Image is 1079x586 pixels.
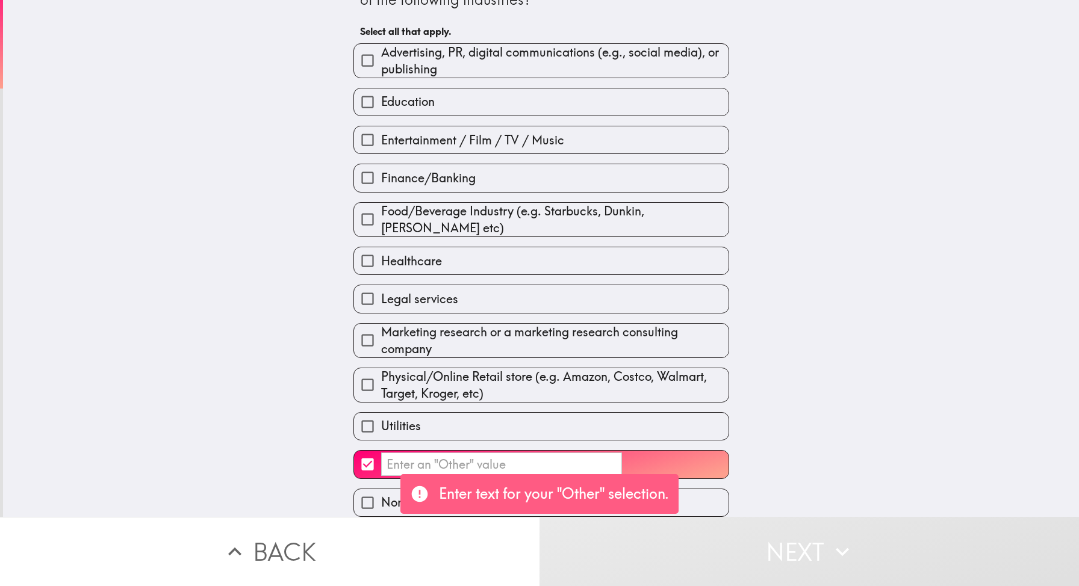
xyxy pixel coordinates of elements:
[354,247,729,274] button: Healthcare
[381,170,476,187] span: Finance/Banking
[539,517,1079,586] button: Next
[381,291,458,307] span: Legal services
[354,126,729,153] button: Entertainment / Film / TV / Music
[381,93,435,110] span: Education
[381,253,442,270] span: Healthcare
[354,285,729,312] button: Legal services
[381,494,480,511] span: None of the above
[354,413,729,440] button: Utilities
[354,44,729,78] button: Advertising, PR, digital communications (e.g., social media), or publishing
[354,203,729,236] button: Food/Beverage Industry (e.g. Starbucks, Dunkin, [PERSON_NAME] etc)
[381,418,421,434] span: Utilities
[381,132,564,149] span: Entertainment / Film / TV / Music
[439,484,669,504] p: Enter text for your "Other" selection.
[354,489,729,516] button: None of the above
[381,203,729,236] span: Food/Beverage Industry (e.g. Starbucks, Dunkin, [PERSON_NAME] etc)
[354,88,729,116] button: Education
[354,324,729,357] button: Marketing research or a marketing research consulting company
[381,44,729,78] span: Advertising, PR, digital communications (e.g., social media), or publishing
[354,164,729,191] button: Finance/Banking
[354,368,729,402] button: Physical/Online Retail store (e.g. Amazon, Costco, Walmart, Target, Kroger, etc)
[381,452,622,476] input: Enter an "Other" value
[381,324,729,357] span: Marketing research or a marketing research consulting company
[381,368,729,402] span: Physical/Online Retail store (e.g. Amazon, Costco, Walmart, Target, Kroger, etc)
[360,25,723,38] h6: Select all that apply.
